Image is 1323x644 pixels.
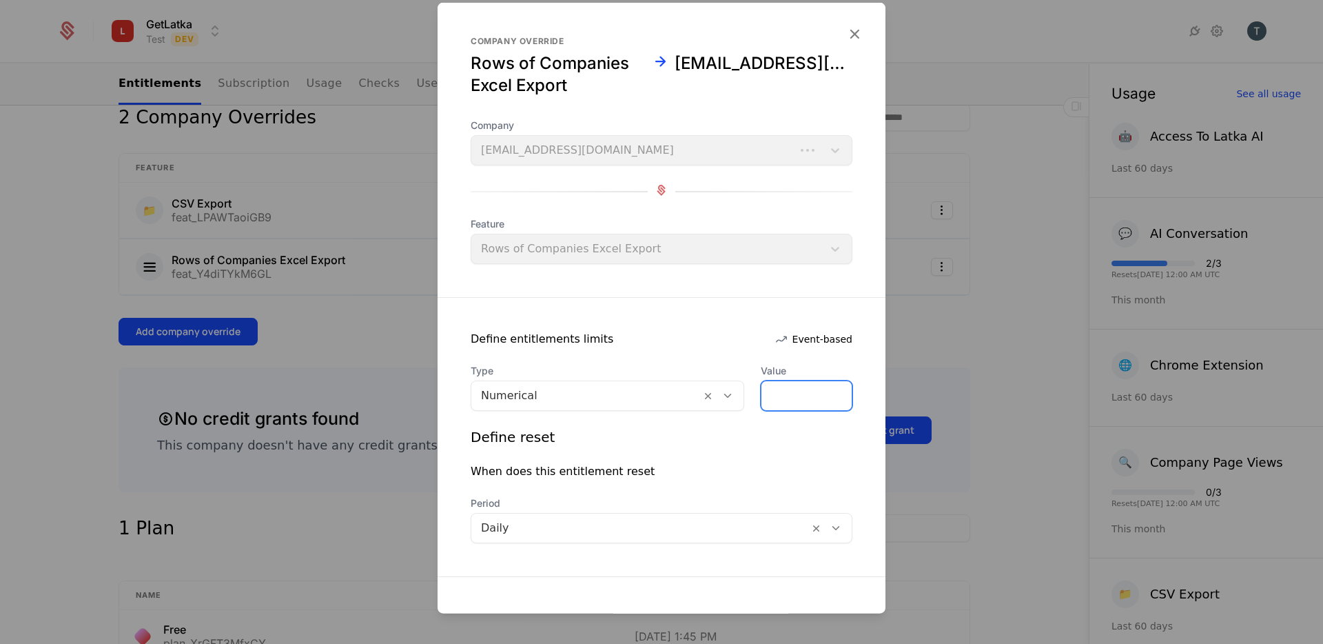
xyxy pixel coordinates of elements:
[471,463,655,480] div: When does this entitlement reset
[471,119,852,132] span: Company
[471,496,852,510] span: Period
[471,427,555,447] div: Define reset
[675,52,852,97] div: tsovakwork@gmail.com
[761,364,852,378] label: Value
[471,52,646,97] div: Rows of Companies Excel Export
[471,36,852,47] div: Company override
[471,331,613,348] div: Define entitlements limits
[792,332,852,346] span: Event-based
[471,364,744,378] span: Type
[534,613,639,632] h4: Expiration date
[471,217,852,231] span: Feature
